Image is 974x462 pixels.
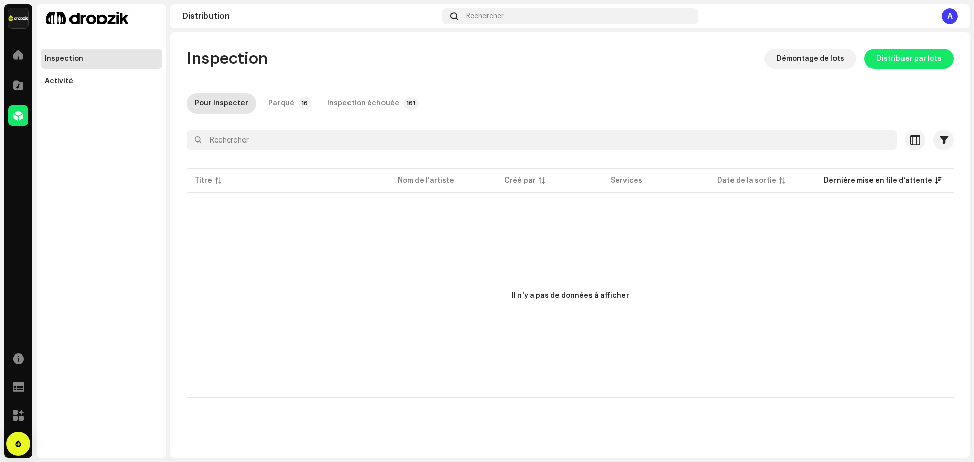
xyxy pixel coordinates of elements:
[764,49,856,69] button: Démontage de lots
[195,93,248,114] div: Pour inspecter
[942,8,958,24] div: A
[403,97,419,110] p-badge: 161
[512,291,629,301] div: Il n'y a pas de données à afficher
[466,12,504,20] span: Rechercher
[41,49,162,69] re-m-nav-item: Inspection
[298,97,311,110] p-badge: 16
[183,12,438,20] div: Distribution
[45,77,73,85] div: Activité
[41,71,162,91] re-m-nav-item: Activité
[187,130,897,150] input: Rechercher
[864,49,954,69] button: Distribuer par lots
[8,8,28,28] img: 6b198820-6d9f-4d8e-bd7e-78ab9e57ca24
[6,432,30,456] div: Open Intercom Messenger
[268,93,294,114] div: Parqué
[327,93,399,114] div: Inspection échouée
[877,49,942,69] span: Distribuer par lots
[187,49,268,69] span: Inspection
[45,55,83,63] div: Inspection
[777,49,844,69] span: Démontage de lots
